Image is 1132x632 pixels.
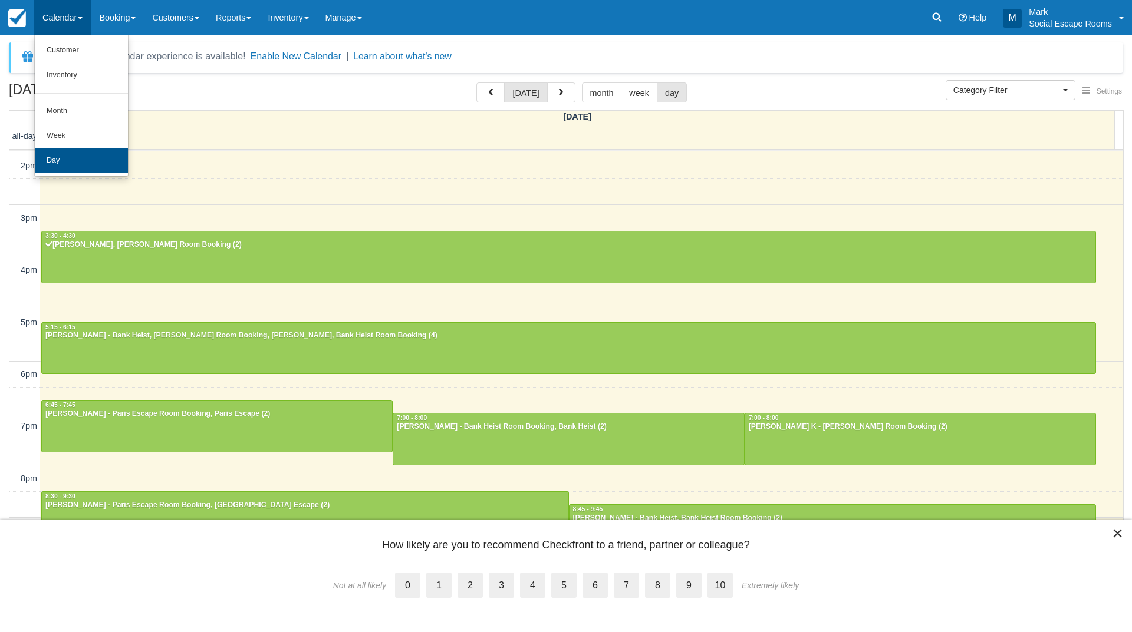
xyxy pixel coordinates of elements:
span: all-day [12,131,37,141]
button: month [582,82,622,102]
a: Week [35,124,128,148]
span: 6:45 - 7:45 [45,402,75,408]
label: 5 [551,573,577,598]
div: [PERSON_NAME] K - [PERSON_NAME] Room Booking (2) [748,422,1092,432]
div: [PERSON_NAME] - Paris Escape Room Booking, Paris Escape (2) [45,409,389,419]
div: How likely are you to recommend Checkfront to a friend, partner or colleague? [18,538,1114,558]
span: 3pm [21,213,37,223]
div: [PERSON_NAME] - Bank Heist, [PERSON_NAME] Room Booking, [PERSON_NAME], Bank Heist Room Booking (4) [45,331,1092,340]
a: Inventory [35,63,128,88]
label: 0 [395,573,420,598]
span: 5pm [21,317,37,327]
span: 8pm [21,474,37,483]
div: [PERSON_NAME] - Paris Escape Room Booking, [GEOGRAPHIC_DATA] Escape (2) [45,501,565,510]
span: 8:30 - 9:30 [45,493,75,499]
span: | [346,51,348,61]
span: Settings [1097,87,1122,95]
div: M [1003,9,1022,28]
span: Category Filter [953,84,1060,96]
label: 8 [645,573,670,598]
i: Help [959,14,967,22]
div: A new Booking Calendar experience is available! [40,49,246,64]
span: Help [969,13,987,22]
button: day [657,82,687,102]
label: 2 [458,573,483,598]
div: [PERSON_NAME] - Bank Heist Room Booking, Bank Heist (2) [396,422,741,432]
span: 7:00 - 8:00 [749,415,779,421]
span: 2pm [21,161,37,170]
a: Day [35,148,128,173]
button: [DATE] [504,82,547,102]
button: Enable New Calendar [251,51,341,62]
div: Not at all likely [333,581,386,590]
span: 7:00 - 8:00 [397,415,427,421]
span: 3:30 - 4:30 [45,233,75,239]
span: 6pm [21,369,37,379]
img: checkfront-main-nav-mini-logo.png [8,9,26,27]
ul: Calendar [34,35,129,177]
span: [DATE] [563,112,591,121]
p: Social Escape Rooms [1029,18,1112,29]
span: 7pm [21,421,37,431]
div: Extremely likely [742,581,799,590]
label: 10 [707,573,733,598]
label: 3 [489,573,514,598]
a: Month [35,99,128,124]
p: Mark [1029,6,1112,18]
a: Customer [35,38,128,63]
span: 4pm [21,265,37,274]
label: 7 [614,573,639,598]
label: 1 [426,573,452,598]
button: week [621,82,657,102]
button: Close [1112,524,1123,542]
label: 6 [583,573,608,598]
a: Learn about what's new [353,51,452,61]
label: 4 [520,573,545,598]
span: 5:15 - 6:15 [45,324,75,330]
div: [PERSON_NAME], [PERSON_NAME] Room Booking (2) [45,240,1092,250]
label: 9 [676,573,702,598]
div: [PERSON_NAME] - Bank Heist, Bank Heist Room Booking (2) [572,514,1093,523]
span: 8:45 - 9:45 [573,506,603,512]
h2: [DATE] [9,82,158,104]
